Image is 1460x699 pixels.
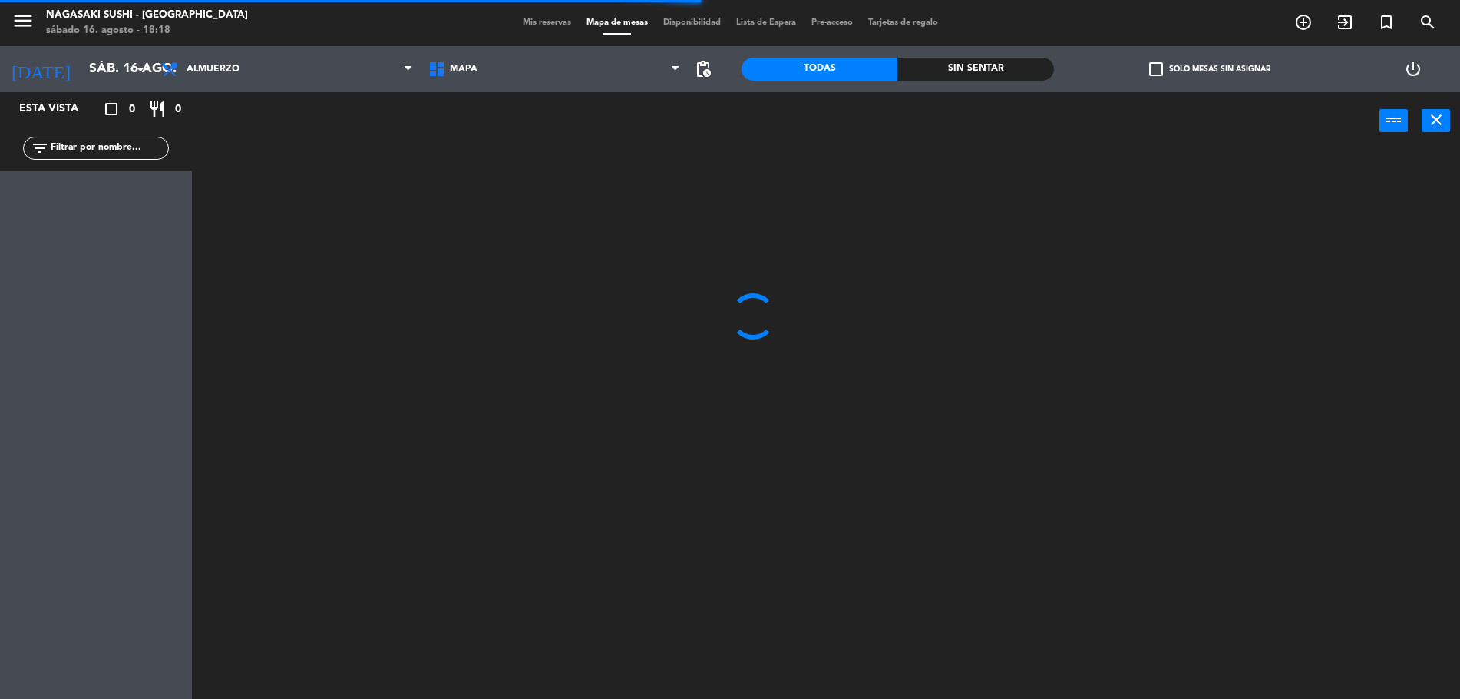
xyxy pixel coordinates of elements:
i: exit_to_app [1336,13,1354,31]
span: check_box_outline_blank [1149,62,1163,76]
input: Filtrar por nombre... [49,140,168,157]
i: power_settings_new [1404,60,1422,78]
span: Pre-acceso [804,18,860,27]
span: 0 [175,101,181,118]
i: arrow_drop_down [131,60,150,78]
i: restaurant [148,100,167,118]
i: search [1419,13,1437,31]
span: 0 [129,101,135,118]
span: Mis reservas [515,18,579,27]
span: Mapa de mesas [579,18,656,27]
span: Tarjetas de regalo [860,18,946,27]
span: Disponibilidad [656,18,728,27]
i: filter_list [31,139,49,157]
div: sábado 16. agosto - 18:18 [46,23,248,38]
i: crop_square [102,100,121,118]
label: Solo mesas sin asignar [1149,62,1270,76]
i: add_circle_outline [1294,13,1313,31]
div: Nagasaki Sushi - [GEOGRAPHIC_DATA] [46,8,248,23]
i: power_input [1385,111,1403,129]
span: Lista de Espera [728,18,804,27]
i: menu [12,9,35,32]
span: Mapa [450,64,477,75]
div: Esta vista [8,100,111,118]
div: Sin sentar [897,58,1053,81]
span: pending_actions [694,60,712,78]
div: Todas [742,58,897,81]
span: Almuerzo [187,64,239,75]
button: menu [12,9,35,38]
button: close [1422,109,1450,132]
i: turned_in_not [1377,13,1396,31]
button: power_input [1379,109,1408,132]
i: close [1427,111,1445,129]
